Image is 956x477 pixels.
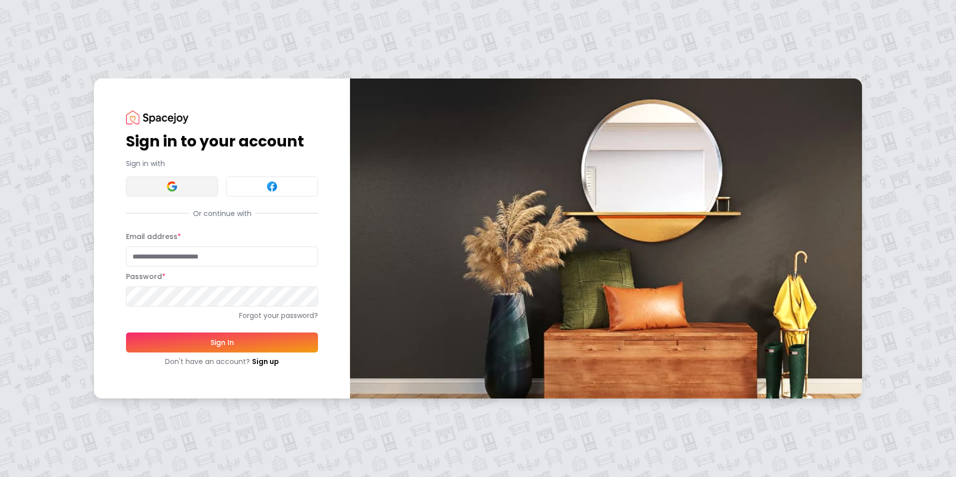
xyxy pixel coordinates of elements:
[126,332,318,352] button: Sign In
[126,132,318,150] h1: Sign in to your account
[189,208,255,218] span: Or continue with
[126,158,318,168] p: Sign in with
[252,356,279,366] a: Sign up
[126,110,188,124] img: Spacejoy Logo
[126,271,165,281] label: Password
[126,356,318,366] div: Don't have an account?
[126,310,318,320] a: Forgot your password?
[350,78,862,398] img: banner
[166,180,178,192] img: Google signin
[266,180,278,192] img: Facebook signin
[126,231,181,241] label: Email address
